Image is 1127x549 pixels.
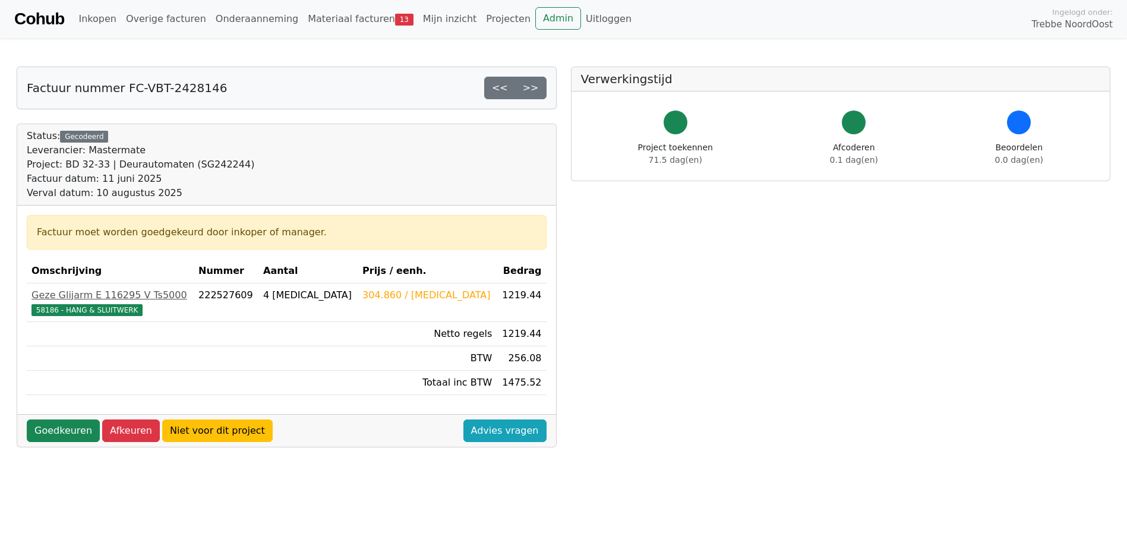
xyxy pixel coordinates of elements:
[362,288,492,302] div: 304.860 / [MEDICAL_DATA]
[60,131,108,143] div: Gecodeerd
[27,419,100,442] a: Goedkeuren
[358,371,497,395] td: Totaal inc BTW
[1032,18,1113,31] span: Trebbe NoordOost
[358,346,497,371] td: BTW
[211,7,303,31] a: Onderaanneming
[74,7,121,31] a: Inkopen
[303,7,418,31] a: Materiaal facturen13
[27,172,254,186] div: Factuur datum: 11 juni 2025
[995,141,1043,166] div: Beoordelen
[102,419,160,442] a: Afkeuren
[27,143,254,157] div: Leverancier: Mastermate
[31,288,189,302] div: Geze Glijarm E 116295 V Ts5000
[497,371,546,395] td: 1475.52
[1052,7,1113,18] span: Ingelogd onder:
[497,346,546,371] td: 256.08
[463,419,547,442] a: Advies vragen
[418,7,482,31] a: Mijn inzicht
[121,7,211,31] a: Overige facturen
[395,14,413,26] span: 13
[581,7,636,31] a: Uitloggen
[535,7,581,30] a: Admin
[31,288,189,317] a: Geze Glijarm E 116295 V Ts500058186 - HANG & SLUITWERK
[515,77,547,99] a: >>
[830,141,878,166] div: Afcoderen
[497,283,546,322] td: 1219.44
[497,259,546,283] th: Bedrag
[194,259,258,283] th: Nummer
[995,155,1043,165] span: 0.0 dag(en)
[27,157,254,172] div: Project: BD 32-33 | Deurautomaten (SG242244)
[649,155,702,165] span: 71.5 dag(en)
[263,288,353,302] div: 4 [MEDICAL_DATA]
[162,419,273,442] a: Niet voor dit project
[497,322,546,346] td: 1219.44
[581,72,1101,86] h5: Verwerkingstijd
[14,5,64,33] a: Cohub
[27,129,254,200] div: Status:
[358,322,497,346] td: Netto regels
[194,283,258,322] td: 222527609
[481,7,535,31] a: Projecten
[27,186,254,200] div: Verval datum: 10 augustus 2025
[37,225,536,239] div: Factuur moet worden goedgekeurd door inkoper of manager.
[31,304,143,316] span: 58186 - HANG & SLUITWERK
[27,81,227,95] h5: Factuur nummer FC-VBT-2428146
[258,259,358,283] th: Aantal
[830,155,878,165] span: 0.1 dag(en)
[27,259,194,283] th: Omschrijving
[638,141,713,166] div: Project toekennen
[358,259,497,283] th: Prijs / eenh.
[484,77,516,99] a: <<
